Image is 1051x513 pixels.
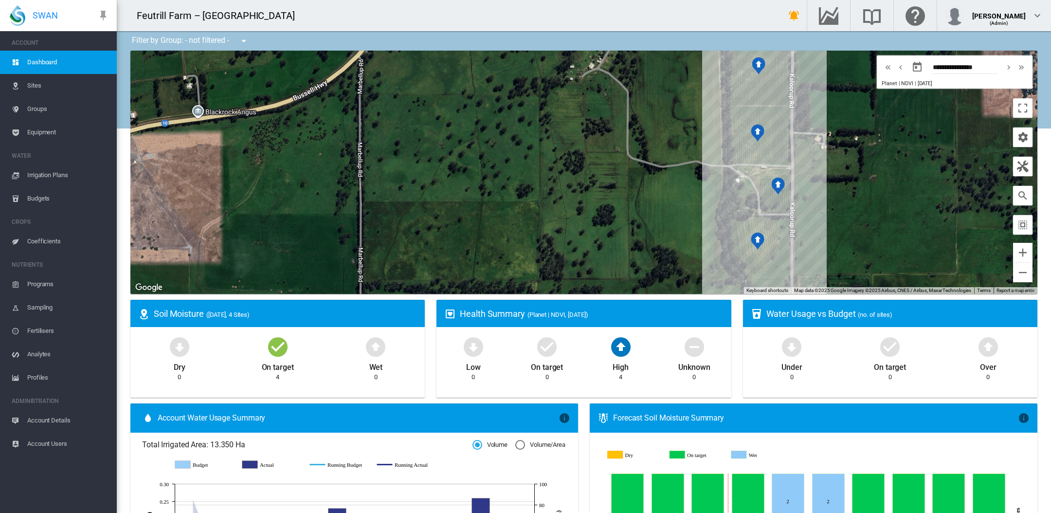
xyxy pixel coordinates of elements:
[539,481,547,487] tspan: 100
[683,335,706,358] md-icon: icon-minus-circle
[1013,243,1033,262] button: Zoom in
[980,358,997,373] div: Over
[790,373,794,382] div: 0
[142,440,472,450] span: Total Irrigated Area: 13.350 Ha
[142,412,154,424] md-icon: icon-water
[462,335,485,358] md-icon: icon-arrow-down-bold-circle
[545,373,549,382] div: 0
[234,31,254,51] button: icon-menu-down
[559,412,570,424] md-icon: icon-information
[10,5,25,26] img: SWAN-Landscape-Logo-Colour-drop.png
[460,308,723,320] div: Health Summary
[784,6,804,25] button: icon-bell-ring
[860,10,884,21] md-icon: Search the knowledge base
[27,187,109,210] span: Budgets
[242,460,300,469] g: Actual
[771,177,785,195] div: NDVI: Stage 2 SHA
[369,358,383,373] div: Wet
[794,288,971,293] span: Map data ©2025 Google Imagery ©2025 Airbus, CNES / Airbus, Maxar Technologies
[1013,215,1033,235] button: icon-select-all
[1013,128,1033,147] button: icon-cog
[1013,263,1033,282] button: Zoom out
[137,9,304,22] div: Feutrill Farm – [GEOGRAPHIC_DATA]
[262,358,294,373] div: On target
[692,373,696,382] div: 0
[1017,131,1029,143] md-icon: icon-cog
[1018,412,1030,424] md-icon: icon-information
[27,230,109,253] span: Coefficients
[12,214,109,230] span: CROPS
[781,358,802,373] div: Under
[888,373,892,382] div: 0
[276,373,279,382] div: 4
[125,31,256,51] div: Filter by Group: - not filtered -
[27,121,109,144] span: Equipment
[608,451,663,460] g: Dry
[12,35,109,51] span: ACCOUNT
[27,343,109,366] span: Analytes
[160,481,169,487] tspan: 0.30
[158,413,559,423] span: Account Water Usage Summary
[160,499,169,505] tspan: 0.25
[733,451,788,460] g: Wet
[1015,61,1028,73] button: icon-chevron-double-right
[997,288,1034,293] a: Report a map error
[27,273,109,296] span: Programs
[138,308,150,320] md-icon: icon-map-marker-radius
[613,358,629,373] div: High
[535,335,559,358] md-icon: icon-checkbox-marked-circle
[619,373,622,382] div: 4
[527,311,588,318] span: (Planet | NDVI, [DATE])
[751,308,762,320] md-icon: icon-cup-water
[154,308,417,320] div: Soil Moisture
[266,335,290,358] md-icon: icon-checkbox-marked-circle
[539,502,544,508] tspan: 80
[1016,61,1027,73] md-icon: icon-chevron-double-right
[377,460,435,469] g: Running Actual
[874,358,906,373] div: On target
[466,358,481,373] div: Low
[374,373,378,382] div: 0
[27,366,109,389] span: Profiles
[1003,61,1014,73] md-icon: icon-chevron-right
[191,498,195,502] circle: Running Actual 2 Jul 84.9
[97,10,109,21] md-icon: icon-pin
[1013,186,1033,205] button: icon-magnify
[175,460,233,469] g: Budget
[907,57,927,77] button: md-calendar
[766,308,1030,320] div: Water Usage vs Budget
[895,61,906,73] md-icon: icon-chevron-left
[788,10,800,21] md-icon: icon-bell-ring
[1017,219,1029,231] md-icon: icon-select-all
[670,451,725,460] g: On target
[444,308,456,320] md-icon: icon-heart-box-outline
[12,148,109,164] span: WATER
[27,164,109,187] span: Irrigation Plans
[752,57,765,74] div: NDVI: Stage 4 SHA
[972,7,1026,17] div: [PERSON_NAME]
[882,80,913,87] span: Planet | NDVI
[1032,10,1043,21] md-icon: icon-chevron-down
[33,9,58,21] span: SWAN
[977,335,1000,358] md-icon: icon-arrow-up-bold-circle
[977,288,991,293] a: Terms
[133,281,165,294] a: Open this area in Google Maps (opens a new window)
[27,319,109,343] span: Fertilisers
[531,358,563,373] div: On target
[751,124,764,142] div: NDVI: Stage 3 SHA
[27,51,109,74] span: Dashboard
[27,97,109,121] span: Groups
[168,335,191,358] md-icon: icon-arrow-down-bold-circle
[1002,61,1015,73] button: icon-chevron-right
[751,232,764,250] div: NDVI: Stage 1 SHA
[12,257,109,273] span: NUTRIENTS
[174,358,185,373] div: Dry
[945,6,964,25] img: profile.jpg
[1013,98,1033,118] button: Toggle fullscreen view
[238,35,250,47] md-icon: icon-menu-down
[878,335,902,358] md-icon: icon-checkbox-marked-circle
[882,61,894,73] button: icon-chevron-double-left
[133,281,165,294] img: Google
[27,409,109,432] span: Account Details
[858,311,892,318] span: (no. of sites)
